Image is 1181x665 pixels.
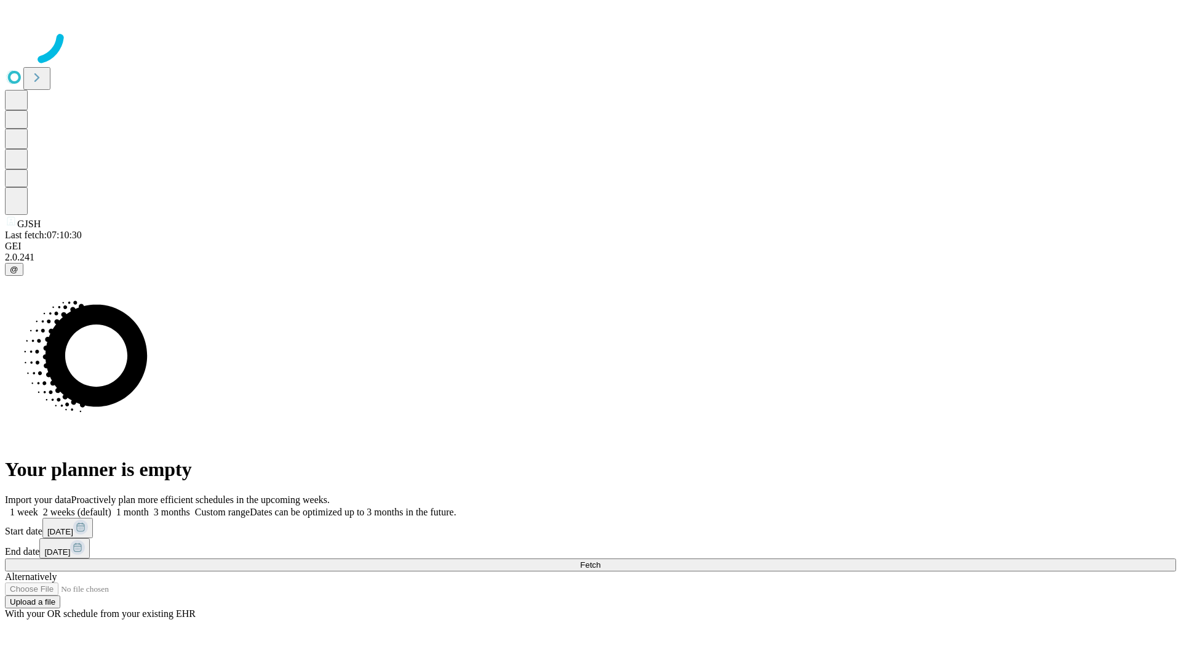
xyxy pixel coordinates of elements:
[10,265,18,274] span: @
[10,507,38,517] span: 1 week
[5,494,71,505] span: Import your data
[250,507,456,517] span: Dates can be optimized up to 3 months in the future.
[5,230,82,240] span: Last fetch: 07:10:30
[195,507,250,517] span: Custom range
[42,518,93,538] button: [DATE]
[5,241,1176,252] div: GEI
[5,458,1176,481] h1: Your planner is empty
[43,507,111,517] span: 2 weeks (default)
[5,538,1176,558] div: End date
[39,538,90,558] button: [DATE]
[71,494,330,505] span: Proactively plan more efficient schedules in the upcoming weeks.
[580,560,600,570] span: Fetch
[116,507,149,517] span: 1 month
[5,252,1176,263] div: 2.0.241
[5,571,57,582] span: Alternatively
[47,527,73,536] span: [DATE]
[44,547,70,557] span: [DATE]
[154,507,190,517] span: 3 months
[5,608,196,619] span: With your OR schedule from your existing EHR
[5,595,60,608] button: Upload a file
[5,558,1176,571] button: Fetch
[17,219,41,229] span: GJSH
[5,518,1176,538] div: Start date
[5,263,23,276] button: @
